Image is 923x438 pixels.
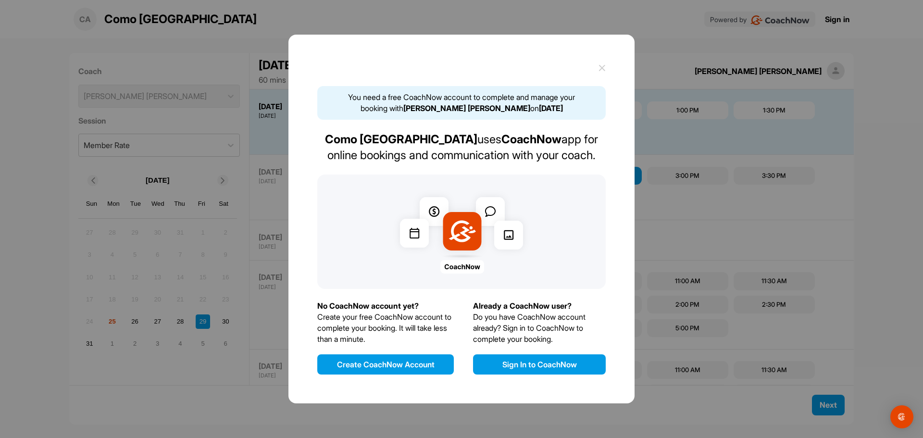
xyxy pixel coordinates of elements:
[393,190,530,274] img: coach now ads
[317,312,454,345] p: Create your free CoachNow account to complete your booking. It will take less than a minute.
[473,312,606,345] p: Do you have CoachNow account already? Sign in to CoachNow to complete your booking.
[325,132,477,146] strong: Como [GEOGRAPHIC_DATA]
[473,354,606,375] button: Sign In to CoachNow
[473,300,606,312] p: Already a CoachNow user?
[501,132,561,146] strong: CoachNow
[539,103,563,113] strong: [DATE]
[890,405,913,428] div: Open Intercom Messenger
[317,354,454,375] button: Create CoachNow Account
[317,300,454,312] p: No CoachNow account yet?
[403,103,530,113] strong: [PERSON_NAME] [PERSON_NAME]
[317,86,606,120] div: You need a free CoachNow account to complete and manage your booking with on
[317,131,606,163] div: uses app for online bookings and communication with your coach.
